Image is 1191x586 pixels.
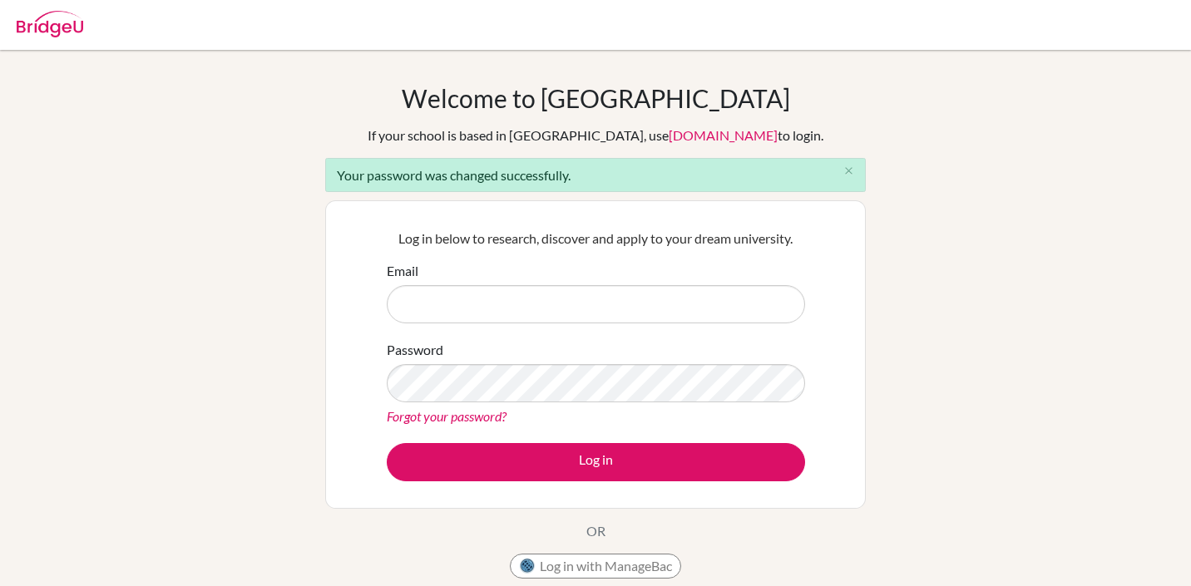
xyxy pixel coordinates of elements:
div: Your password was changed successfully. [325,158,866,192]
img: Bridge-U [17,11,83,37]
a: [DOMAIN_NAME] [669,127,778,143]
a: Forgot your password? [387,408,507,424]
label: Password [387,340,443,360]
button: Log in with ManageBac [510,554,681,579]
p: OR [586,521,605,541]
div: If your school is based in [GEOGRAPHIC_DATA], use to login. [368,126,823,145]
button: Close [832,159,865,184]
label: Email [387,261,418,281]
i: close [843,165,855,177]
button: Log in [387,443,805,481]
h1: Welcome to [GEOGRAPHIC_DATA] [402,83,790,113]
p: Log in below to research, discover and apply to your dream university. [387,229,805,249]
